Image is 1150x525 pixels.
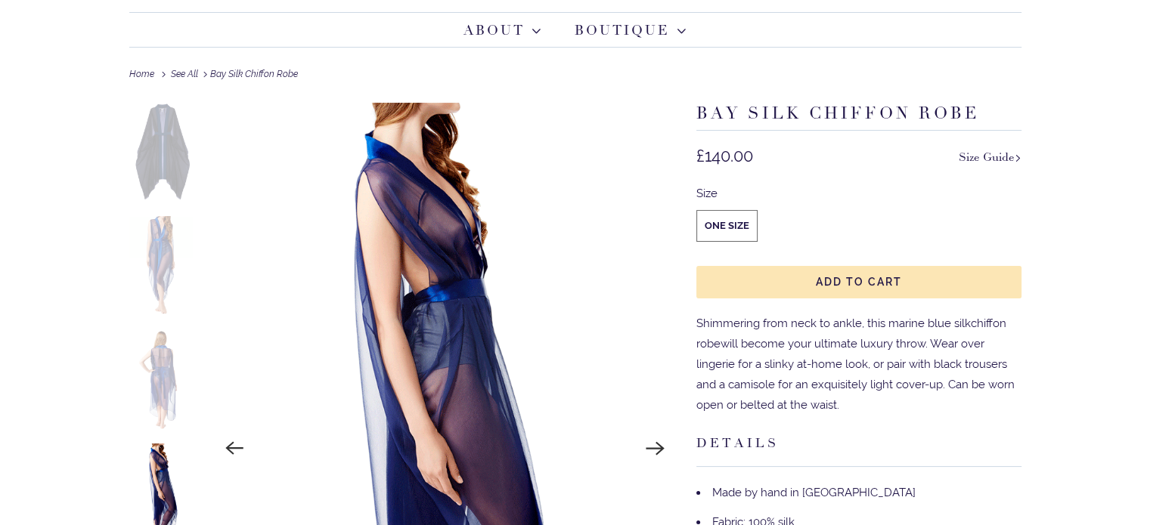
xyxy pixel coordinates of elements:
img: Bay Silk Chiffon Robe [129,103,196,202]
span: Home [129,69,154,79]
p: Shimmering from neck to ankle, this marine blue silk will become your ultimate luxury throw. Wear... [696,313,1021,415]
li: Made by hand in [GEOGRAPHIC_DATA] [696,478,1021,508]
span: £140.00 [696,146,753,165]
button: Add to Cart [696,266,1021,298]
button: Next [639,431,672,465]
label: One Size [697,211,757,241]
a: See All [171,69,198,79]
h3: DETAILS [696,431,1021,467]
span: Add to Cart [816,276,902,288]
div: Size [696,184,1021,204]
a: Home [129,69,159,79]
h1: Bay Silk Chiffon Robe [696,103,1021,131]
a: Size Guide [959,146,1021,168]
img: Bay Silk Chiffon Robe [129,329,196,428]
img: Bay Silk Chiffon Robe [129,216,196,315]
button: Previous [218,431,251,465]
a: Boutique [575,20,687,41]
div: Bay Silk Chiffon Robe [129,57,1021,94]
a: About [463,20,541,41]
